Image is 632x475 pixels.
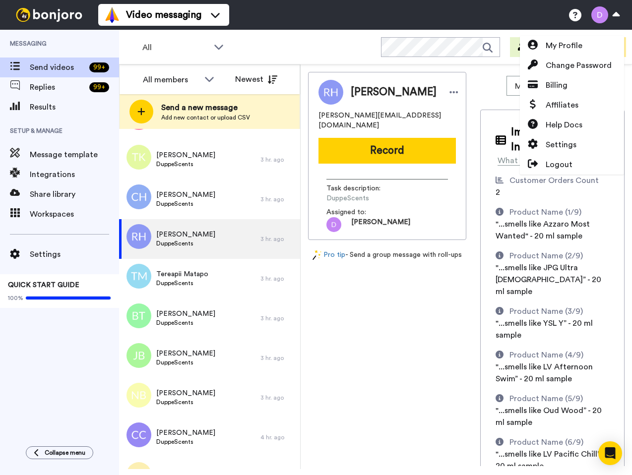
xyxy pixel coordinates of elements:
[156,349,215,358] span: [PERSON_NAME]
[260,394,295,402] div: 3 hr. ago
[260,156,295,164] div: 3 hr. ago
[156,190,215,200] span: [PERSON_NAME]
[496,188,500,196] span: 2
[260,275,295,283] div: 3 hr. ago
[30,101,119,113] span: Results
[520,95,624,115] a: Affiliates
[12,8,86,22] img: bj-logo-header-white.svg
[30,81,85,93] span: Replies
[30,188,119,200] span: Share library
[104,7,120,23] img: vm-color.svg
[598,441,622,465] div: Open Intercom Messenger
[156,438,215,446] span: DuppeScents
[156,428,215,438] span: [PERSON_NAME]
[308,250,466,260] div: - Send a group message with roll-ups
[260,195,295,203] div: 3 hr. ago
[161,102,250,114] span: Send a new message
[546,40,582,52] span: My Profile
[509,305,583,317] div: Product Name (3/9)
[318,111,456,130] span: [PERSON_NAME][EMAIL_ADDRESS][DOMAIN_NAME]
[520,115,624,135] a: Help Docs
[318,80,343,105] img: Image of Roger Harwell
[126,383,151,408] img: nb.png
[156,150,215,160] span: [PERSON_NAME]
[260,314,295,322] div: 3 hr. ago
[30,248,119,260] span: Settings
[509,175,599,186] div: Customer Orders Count
[496,264,601,296] span: "...smells like JPG Ultra [DEMOGRAPHIC_DATA]” - 20 ml sample
[520,75,624,95] a: Billing
[126,422,151,447] img: cc.png
[156,230,215,239] span: [PERSON_NAME]
[546,159,572,171] span: Logout
[509,250,583,262] div: Product Name (2/9)
[260,354,295,362] div: 3 hr. ago
[520,36,624,56] a: My Profile
[351,217,410,232] span: [PERSON_NAME]
[156,388,215,398] span: [PERSON_NAME]
[496,220,590,240] span: "...smells like Azzaro Most Wanted" - 20 ml sample
[126,8,201,22] span: Video messaging
[546,99,578,111] span: Affiliates
[156,398,215,406] span: DuppeScents
[89,82,109,92] div: 99 +
[156,279,208,287] span: DuppeScents
[30,61,85,73] span: Send videos
[156,239,215,247] span: DuppeScents
[326,183,396,193] span: Task description :
[546,59,612,71] span: Change Password
[509,393,583,405] div: Product Name (5/9)
[546,139,576,151] span: Settings
[30,149,119,161] span: Message template
[546,119,582,131] span: Help Docs
[496,450,604,470] span: "...smells like LV Pacific Chill” - 20 ml sample
[142,42,209,54] span: All
[126,264,151,289] img: tm.png
[260,433,295,441] div: 4 hr. ago
[161,114,250,121] span: Add new contact or upload CSV
[126,303,151,328] img: bt.png
[496,363,593,383] span: "...smells like LV Afternoon Swim” - 20 ml sample
[8,282,79,289] span: QUICK START GUIDE
[326,217,341,232] img: d.png
[326,207,396,217] span: Assigned to:
[326,193,421,203] span: DuppeScents
[89,62,109,72] div: 99 +
[515,80,542,92] span: Move
[143,74,199,86] div: All members
[228,69,285,89] button: Newest
[30,208,119,220] span: Workspaces
[126,145,151,170] img: tk.png
[126,224,151,249] img: rh.png
[126,184,151,209] img: ch.png
[156,358,215,366] span: DuppeScents
[156,200,215,208] span: DuppeScents
[520,135,624,155] a: Settings
[313,250,321,260] img: magic-wand.svg
[126,343,151,368] img: jb.png
[318,138,456,164] button: Record
[511,125,609,155] span: Imported Customer Info
[156,309,215,319] span: [PERSON_NAME]
[45,449,85,457] span: Collapse menu
[260,235,295,243] div: 3 hr. ago
[351,85,437,100] span: [PERSON_NAME]
[26,446,93,459] button: Collapse menu
[509,349,583,361] div: Product Name (4/9)
[509,436,583,448] div: Product Name (6/9)
[156,269,208,279] span: Tereapii Matapo
[520,56,624,75] a: Change Password
[8,294,23,302] span: 100%
[520,155,624,175] a: Logout
[498,155,545,167] div: What is this?
[496,407,602,426] span: "...smells like Oud Wood” - 20 ml sample
[156,319,215,327] span: DuppeScents
[546,79,568,91] span: Billing
[496,319,593,339] span: "...smells like YSL Y” - 20 ml sample
[509,206,581,218] div: Product Name (1/9)
[313,250,345,260] a: Pro tip
[30,169,119,180] span: Integrations
[510,37,559,57] button: Invite
[156,160,215,168] span: DuppeScents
